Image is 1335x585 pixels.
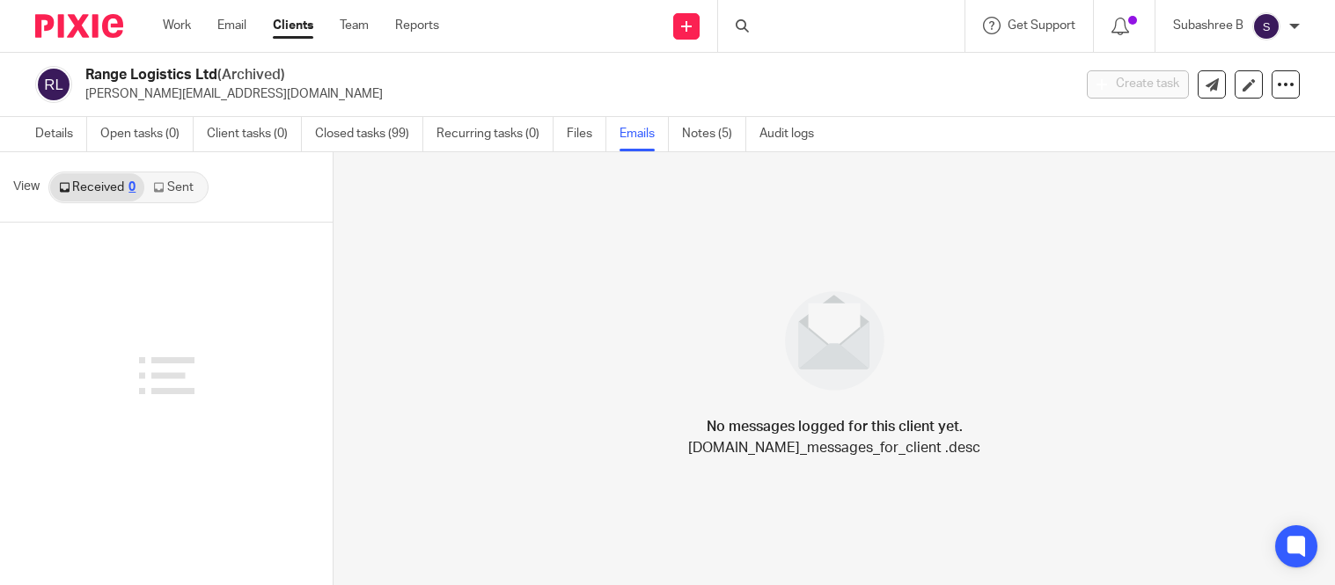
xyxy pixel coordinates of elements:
a: Received0 [50,173,144,201]
a: Email [217,17,246,34]
a: Open tasks (0) [100,117,194,151]
img: Pixie [35,14,123,38]
a: Clients [273,17,313,34]
img: svg%3E [35,66,72,103]
h4: No messages logged for this client yet. [707,416,963,437]
a: Work [163,17,191,34]
a: Details [35,117,87,151]
a: Notes (5) [682,117,746,151]
button: Create task [1087,70,1189,99]
a: Reports [395,17,439,34]
span: (Archived) [217,68,285,82]
span: View [13,178,40,196]
div: 0 [128,181,136,194]
img: image [774,280,896,402]
p: Subashree B [1173,17,1243,34]
img: svg%3E [1252,12,1280,40]
a: Closed tasks (99) [315,117,423,151]
a: Recurring tasks (0) [436,117,554,151]
a: Team [340,17,369,34]
p: [PERSON_NAME][EMAIL_ADDRESS][DOMAIN_NAME] [85,85,1060,103]
span: Get Support [1008,19,1075,32]
a: Audit logs [759,117,827,151]
a: Emails [620,117,669,151]
a: Client tasks (0) [207,117,302,151]
a: Files [567,117,606,151]
p: [DOMAIN_NAME]_messages_for_client .desc [688,437,980,458]
a: Sent [144,173,206,201]
h2: Range Logistics Ltd [85,66,865,84]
